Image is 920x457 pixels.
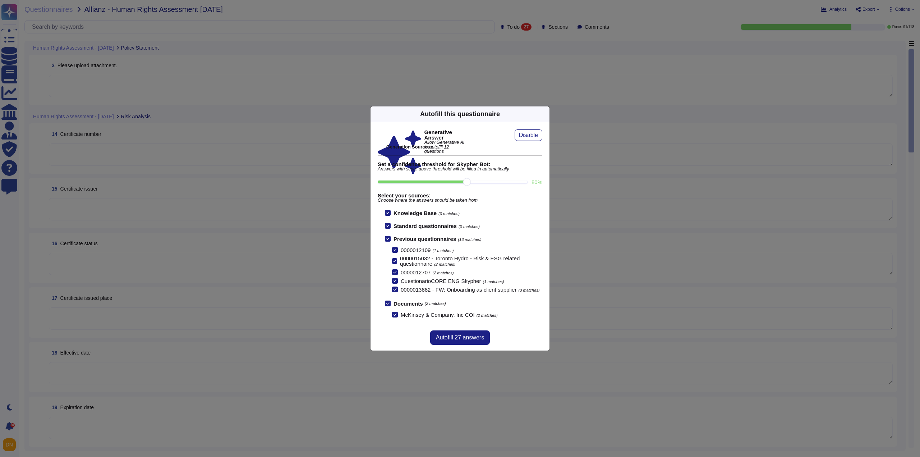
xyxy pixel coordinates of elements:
span: CuestionarioCORE ENG Skypher [401,278,481,284]
span: (2 matches) [432,271,454,275]
span: (13 matches) [458,237,481,242]
span: 0000013882 - FW: Onboarding as client supplier [401,287,516,293]
span: Autofill 27 answers [436,335,484,341]
span: (3 matches) [518,288,539,292]
b: Documents [394,301,423,306]
b: Knowledge Base [394,210,437,216]
span: (0 matches) [459,224,480,229]
b: Generation Sources : [386,144,433,150]
b: Standard questionnaires [394,223,457,229]
span: (1 matches) [483,279,504,284]
b: Select your sources: [378,193,542,198]
button: Disable [515,129,542,141]
label: 80 % [532,179,542,185]
b: Set a confidence threshold for Skypher Bot: [378,161,542,167]
span: Allow Generative AI to autofill 12 questions [424,140,468,154]
span: (2 matches) [425,302,446,306]
span: (2 matches) [477,313,498,317]
span: (1 matches) [432,248,454,253]
b: Generative Answer [424,129,468,140]
span: Answers with score above threshold will be filled in automatically [378,167,542,172]
span: 0000012109 [401,247,431,253]
span: (0 matches) [438,211,460,216]
span: McKinsey & Company, Inc COI [401,312,475,318]
span: (2 matches) [434,262,455,266]
span: 0000015032 - Toronto Hydro - Risk & ESG related questionnaire [400,255,520,267]
button: Autofill 27 answers [430,330,490,345]
div: Autofill this questionnaire [420,109,500,119]
b: Previous questionnaires [394,236,456,242]
span: Choose where the answers should be taken from [378,198,542,203]
span: Disable [519,132,538,138]
span: 0000012707 [401,269,431,275]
